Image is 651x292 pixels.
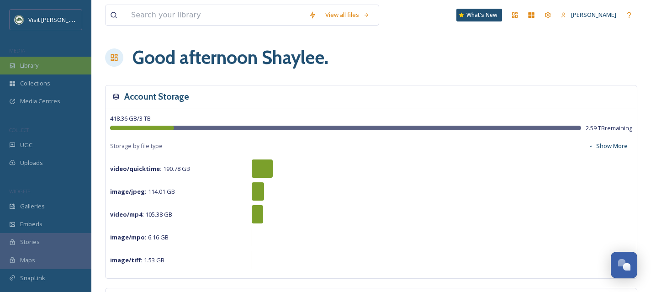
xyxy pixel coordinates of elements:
[456,9,502,21] a: What's New
[20,79,50,88] span: Collections
[15,15,24,24] img: Unknown.png
[110,233,169,241] span: 6.16 GB
[110,187,175,196] span: 114.01 GB
[110,210,144,218] strong: video/mp4 :
[110,114,151,122] span: 418.36 GB / 3 TB
[571,11,616,19] span: [PERSON_NAME]
[127,5,304,25] input: Search your library
[110,210,172,218] span: 105.38 GB
[110,256,143,264] strong: image/tiff :
[124,90,189,103] h3: Account Storage
[20,202,45,211] span: Galleries
[110,256,164,264] span: 1.53 GB
[9,188,30,195] span: WIDGETS
[20,256,35,265] span: Maps
[584,137,632,155] button: Show More
[20,220,42,228] span: Embeds
[20,274,45,282] span: SnapLink
[110,142,163,150] span: Storage by file type
[586,124,632,133] span: 2.59 TB remaining
[20,61,38,70] span: Library
[20,159,43,167] span: Uploads
[20,97,60,106] span: Media Centres
[556,6,621,24] a: [PERSON_NAME]
[321,6,374,24] a: View all files
[9,127,29,133] span: COLLECT
[9,47,25,54] span: MEDIA
[20,141,32,149] span: UGC
[132,44,328,71] h1: Good afternoon Shaylee .
[110,233,147,241] strong: image/mpo :
[110,165,190,173] span: 190.78 GB
[110,187,147,196] strong: image/jpeg :
[110,165,162,173] strong: video/quicktime :
[28,15,86,24] span: Visit [PERSON_NAME]
[611,252,637,278] button: Open Chat
[20,238,40,246] span: Stories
